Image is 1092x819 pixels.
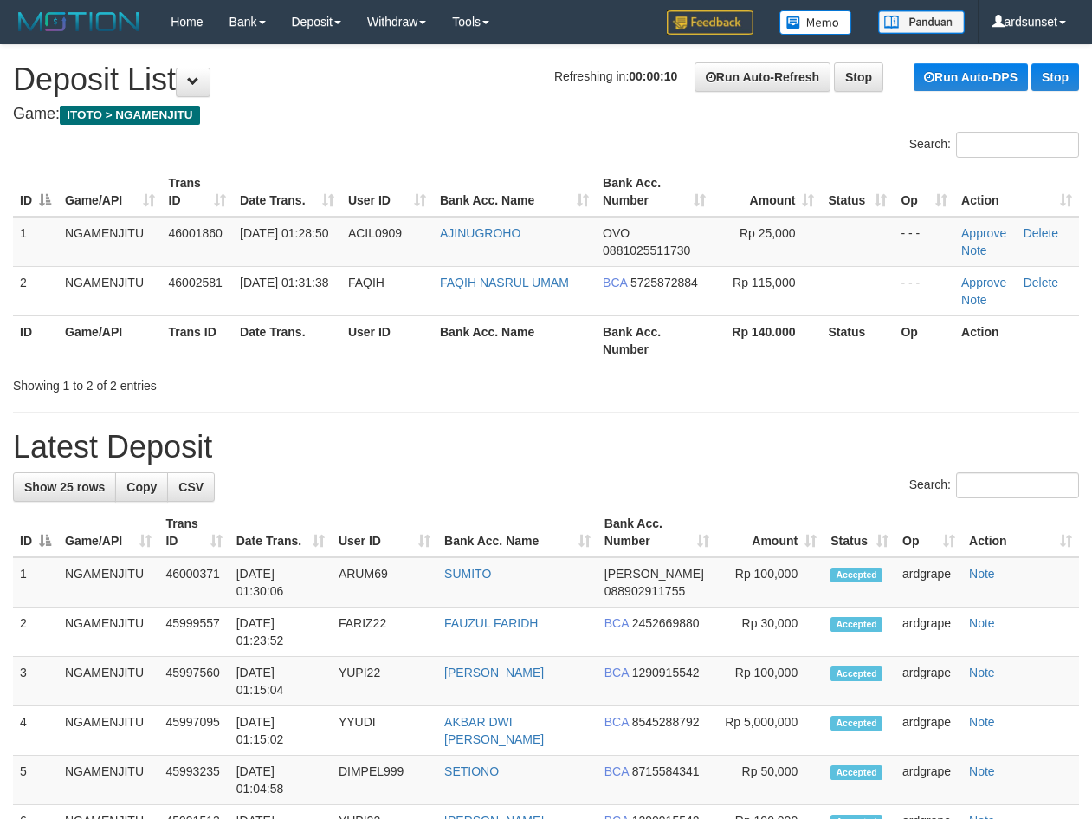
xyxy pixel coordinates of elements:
td: YUPI22 [332,657,437,706]
th: Date Trans. [233,315,341,365]
a: [PERSON_NAME] [444,666,544,679]
td: [DATE] 01:15:04 [229,657,332,706]
span: OVO [603,226,630,240]
span: Accepted [830,617,882,632]
th: ID: activate to sort column descending [13,508,58,557]
a: Stop [834,62,883,92]
td: ardgrape [895,557,962,608]
td: 4 [13,706,58,756]
strong: 00:00:10 [629,69,677,83]
td: - - - [894,217,954,267]
span: Copy 2452669880 to clipboard [632,616,700,630]
input: Search: [956,472,1079,498]
td: 1 [13,557,58,608]
a: CSV [167,472,215,502]
span: Accepted [830,765,882,780]
a: SUMITO [444,567,491,581]
span: Copy 8715584341 to clipboard [632,764,700,778]
span: Copy 1290915542 to clipboard [632,666,700,679]
td: NGAMENJITU [58,657,158,706]
span: Show 25 rows [24,480,105,494]
span: [PERSON_NAME] [604,567,704,581]
td: 1 [13,217,58,267]
td: 2 [13,608,58,657]
th: Trans ID [162,315,234,365]
td: NGAMENJITU [58,756,158,805]
td: NGAMENJITU [58,557,158,608]
td: Rp 50,000 [716,756,824,805]
a: Note [969,764,995,778]
th: Date Trans.: activate to sort column ascending [233,167,341,217]
th: Amount: activate to sort column ascending [713,167,822,217]
td: FARIZ22 [332,608,437,657]
a: AKBAR DWI [PERSON_NAME] [444,715,544,746]
td: 45993235 [158,756,229,805]
td: NGAMENJITU [58,706,158,756]
h1: Latest Deposit [13,430,1079,465]
td: 45997095 [158,706,229,756]
th: Op [894,315,954,365]
th: Amount: activate to sort column ascending [716,508,824,557]
span: BCA [603,276,627,289]
th: Trans ID: activate to sort column ascending [158,508,229,557]
a: Delete [1024,276,1058,289]
td: [DATE] 01:23:52 [229,608,332,657]
td: 45997560 [158,657,229,706]
span: ITOTO > NGAMENJITU [60,106,200,125]
span: Copy 5725872884 to clipboard [630,276,698,289]
th: Action [954,315,1079,365]
td: ardgrape [895,706,962,756]
td: YYUDI [332,706,437,756]
th: Rp 140.000 [713,315,822,365]
span: Accepted [830,666,882,681]
td: Rp 5,000,000 [716,706,824,756]
h4: Game: [13,106,1079,123]
th: Bank Acc. Name: activate to sort column ascending [437,508,598,557]
a: Stop [1031,63,1079,91]
span: Rp 115,000 [733,276,795,289]
th: Bank Acc. Name: activate to sort column ascending [433,167,596,217]
span: FAQIH [348,276,384,289]
input: Search: [956,132,1079,158]
td: ARUM69 [332,557,437,608]
a: Note [969,666,995,679]
th: Game/API: activate to sort column ascending [58,508,158,557]
span: 46001860 [169,226,223,240]
th: Op: activate to sort column ascending [895,508,962,557]
img: Feedback.jpg [667,10,753,35]
span: CSV [178,480,204,494]
td: [DATE] 01:30:06 [229,557,332,608]
th: Trans ID: activate to sort column ascending [162,167,234,217]
th: User ID [341,315,433,365]
td: DIMPEL999 [332,756,437,805]
a: Approve [961,276,1006,289]
a: Delete [1024,226,1058,240]
td: 2 [13,266,58,315]
td: 46000371 [158,557,229,608]
th: Bank Acc. Number: activate to sort column ascending [598,508,716,557]
a: Copy [115,472,168,502]
span: BCA [604,715,629,729]
td: NGAMENJITU [58,217,162,267]
img: Button%20Memo.svg [779,10,852,35]
div: Showing 1 to 2 of 2 entries [13,370,442,394]
td: ardgrape [895,608,962,657]
span: [DATE] 01:28:50 [240,226,328,240]
th: Game/API: activate to sort column ascending [58,167,162,217]
span: Refreshing in: [554,69,677,83]
a: Show 25 rows [13,472,116,502]
span: Copy 088902911755 to clipboard [604,584,685,598]
a: Note [969,715,995,729]
a: Run Auto-Refresh [695,62,830,92]
th: Status [821,315,894,365]
a: FAQIH NASRUL UMAM [440,276,569,289]
a: AJINUGROHO [440,226,520,240]
span: BCA [604,764,629,778]
td: [DATE] 01:15:02 [229,706,332,756]
span: Accepted [830,568,882,582]
th: Op: activate to sort column ascending [894,167,954,217]
td: 3 [13,657,58,706]
td: NGAMENJITU [58,266,162,315]
h1: Deposit List [13,62,1079,97]
th: Action: activate to sort column ascending [962,508,1079,557]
